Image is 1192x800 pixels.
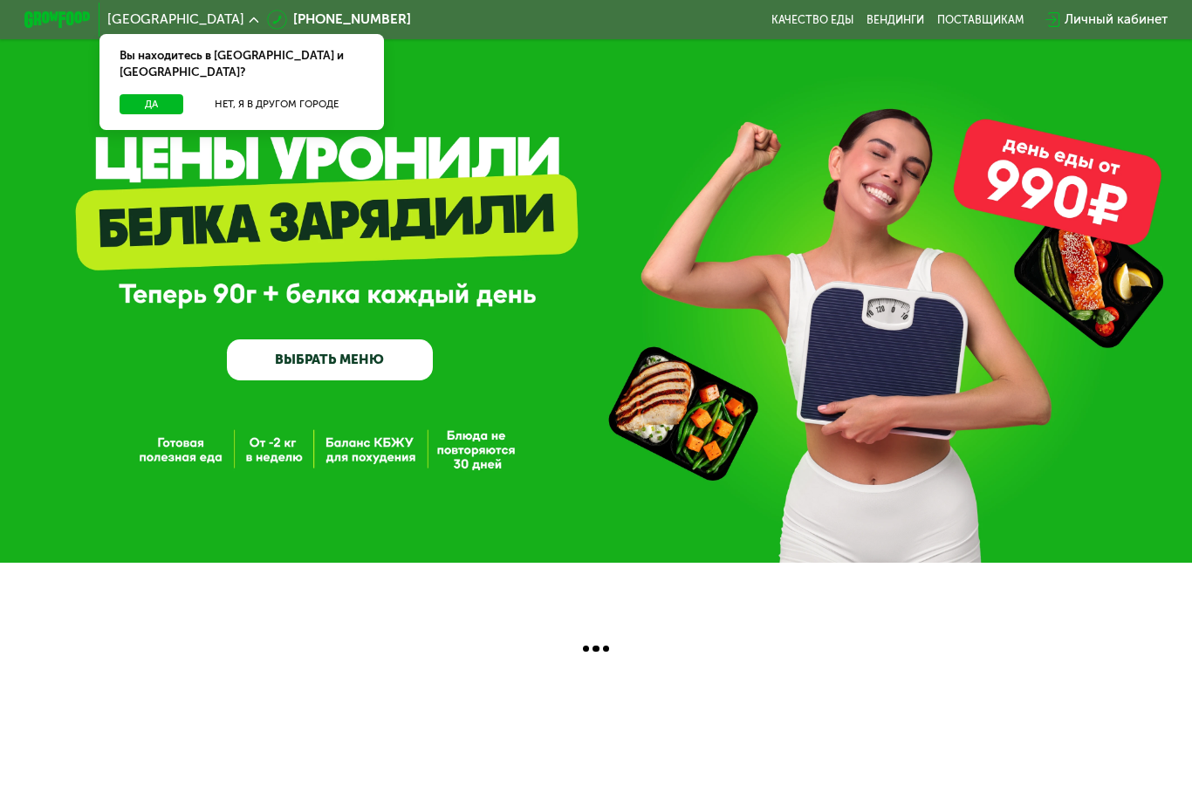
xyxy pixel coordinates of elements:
div: Личный кабинет [1065,10,1168,30]
div: Вы находитесь в [GEOGRAPHIC_DATA] и [GEOGRAPHIC_DATA]? [99,34,384,93]
a: ВЫБРАТЬ МЕНЮ [227,339,433,380]
a: Качество еды [771,13,853,26]
button: Нет, я в другом городе [189,94,364,114]
a: Вендинги [867,13,924,26]
div: поставщикам [937,13,1024,26]
a: [PHONE_NUMBER] [267,10,411,30]
span: [GEOGRAPHIC_DATA] [107,13,244,26]
button: Да [120,94,183,114]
